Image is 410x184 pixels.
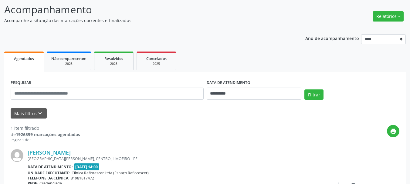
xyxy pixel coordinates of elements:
p: Ano de acompanhamento [305,34,359,42]
span: Clínica Reflorescer Ltda (Espaço Reflorescer) [72,170,149,176]
span: Agendados [14,56,34,61]
strong: 1926599 marcações agendadas [16,132,80,137]
div: 1 item filtrado [11,125,80,131]
label: PESQUISAR [11,78,31,88]
button: Filtrar [304,89,324,100]
button: Relatórios [373,11,404,22]
b: Telefone da clínica: [28,176,69,181]
div: Página 1 de 1 [11,138,80,143]
span: [DATE] 14:00 [74,163,100,170]
div: de [11,131,80,138]
b: Data de atendimento: [28,164,73,169]
img: img [11,149,23,162]
i: print [390,128,397,135]
div: 2025 [99,62,129,66]
p: Acompanhe a situação das marcações correntes e finalizadas [4,17,285,24]
b: Unidade executante: [28,170,70,176]
a: [PERSON_NAME] [28,149,71,156]
span: Não compareceram [51,56,86,61]
span: 81981817472 [71,176,94,181]
div: 2025 [51,62,86,66]
button: print [387,125,399,137]
p: Acompanhamento [4,2,285,17]
label: DATA DE ATENDIMENTO [207,78,250,88]
button: Mais filtroskeyboard_arrow_down [11,108,47,119]
i: keyboard_arrow_down [37,110,43,117]
span: Cancelados [146,56,167,61]
div: 2025 [141,62,171,66]
span: Resolvidos [104,56,123,61]
div: [GEOGRAPHIC_DATA][PERSON_NAME], CENTRO, LIMOEIRO - PE [28,156,308,161]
